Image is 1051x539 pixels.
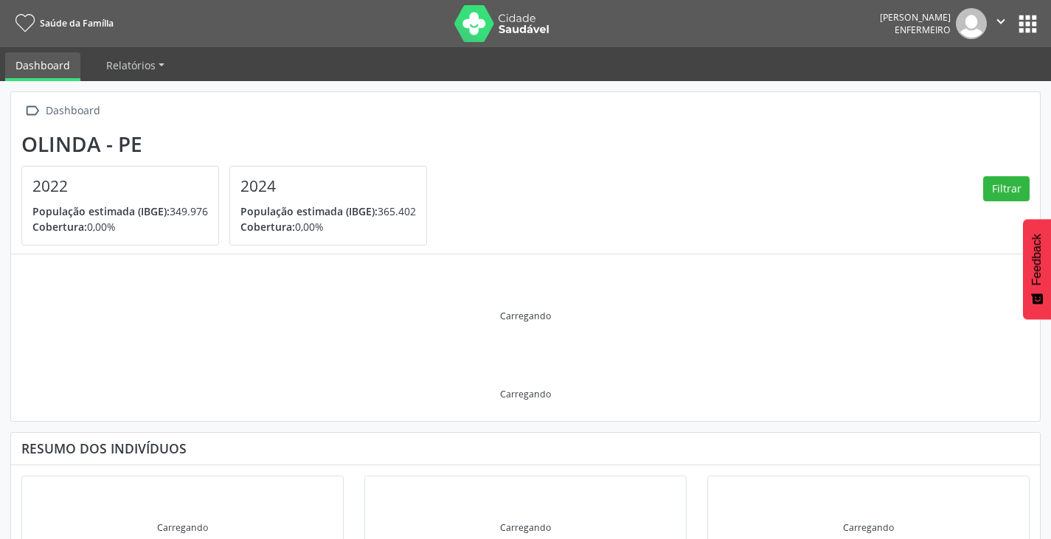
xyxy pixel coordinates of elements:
p: 0,00% [240,219,416,234]
span: Relatórios [106,58,156,72]
div: [PERSON_NAME] [880,11,951,24]
a:  Dashboard [21,100,103,122]
i:  [21,100,43,122]
p: 349.976 [32,204,208,219]
div: Olinda - PE [21,132,437,156]
button: Feedback - Mostrar pesquisa [1023,219,1051,319]
div: Carregando [500,388,551,400]
div: Carregando [500,310,551,322]
a: Relatórios [96,52,175,78]
div: Carregando [500,521,551,534]
span: População estimada (IBGE): [240,204,378,218]
div: Dashboard [43,100,103,122]
p: 365.402 [240,204,416,219]
a: Dashboard [5,52,80,81]
h4: 2024 [240,177,416,195]
span: Cobertura: [240,220,295,234]
img: img [956,8,987,39]
a: Saúde da Família [10,11,114,35]
button: apps [1015,11,1041,37]
p: 0,00% [32,219,208,234]
span: Enfermeiro [895,24,951,36]
button:  [987,8,1015,39]
h4: 2022 [32,177,208,195]
span: Cobertura: [32,220,87,234]
div: Carregando [843,521,894,534]
span: Feedback [1030,234,1044,285]
div: Carregando [157,521,208,534]
div: Resumo dos indivíduos [21,440,1030,456]
i:  [993,13,1009,29]
span: População estimada (IBGE): [32,204,170,218]
button: Filtrar [983,176,1030,201]
span: Saúde da Família [40,17,114,29]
